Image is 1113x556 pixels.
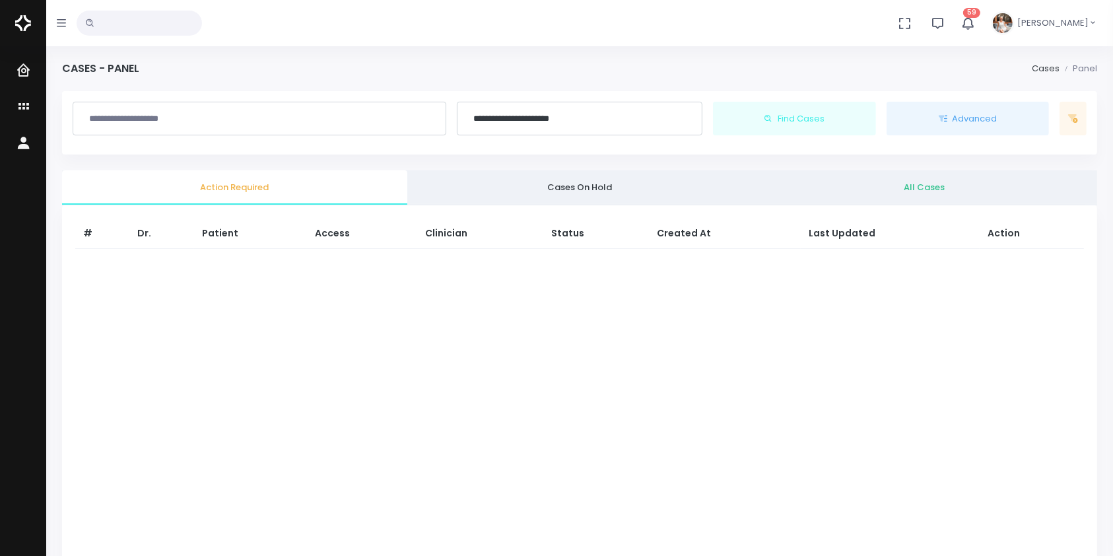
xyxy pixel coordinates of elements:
th: Last Updated [801,219,980,249]
a: Cases [1032,62,1060,75]
span: All Cases [762,181,1087,194]
th: Access [307,219,417,249]
button: Advanced [887,102,1050,136]
li: Panel [1060,62,1097,75]
th: Dr. [129,219,194,249]
span: 59 [963,8,980,18]
img: Header Avatar [991,11,1015,35]
img: Logo Horizontal [15,9,31,37]
button: Find Cases [713,102,876,136]
span: Action Required [73,181,397,194]
th: Clinician [417,219,543,249]
span: [PERSON_NAME] [1017,17,1089,30]
th: Created At [649,219,801,249]
span: Cases On Hold [418,181,742,194]
h4: Cases - Panel [62,62,139,75]
th: Status [543,219,649,249]
th: Action [980,219,1084,249]
th: Patient [194,219,307,249]
th: # [75,219,129,249]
